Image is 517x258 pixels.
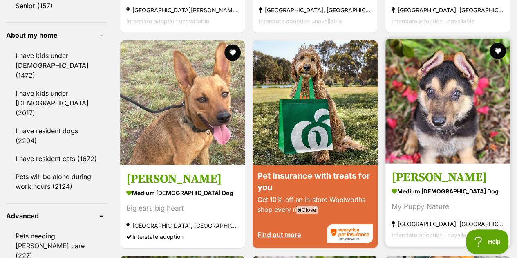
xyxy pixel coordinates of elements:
strong: medium [DEMOGRAPHIC_DATA] Dog [126,187,239,199]
div: Big ears big heart [126,203,239,214]
h3: [PERSON_NAME] [126,171,239,187]
iframe: Help Scout Beacon - Open [466,229,509,254]
a: I have resident dogs (2204) [6,122,107,149]
strong: [GEOGRAPHIC_DATA], [GEOGRAPHIC_DATA] [259,4,371,16]
span: Interstate adoption unavailable [259,18,342,25]
strong: [GEOGRAPHIC_DATA], [GEOGRAPHIC_DATA] [392,218,504,229]
a: I have resident cats (1672) [6,150,107,167]
button: favourite [224,45,241,61]
img: Kasie - Australian Kelpie Dog [120,40,245,165]
span: Interstate adoption unavailable [392,231,474,238]
img: Kirby - German Shepherd Dog [385,39,510,164]
button: favourite [490,43,506,59]
strong: [GEOGRAPHIC_DATA], [GEOGRAPHIC_DATA] [392,4,504,16]
h3: [PERSON_NAME] [392,170,504,185]
span: Interstate adoption unavailable [392,18,474,25]
header: About my home [6,31,107,39]
span: Close [296,206,318,214]
header: Advanced [6,212,107,220]
a: Pets will be alone during work hours (2124) [6,168,107,195]
strong: medium [DEMOGRAPHIC_DATA] Dog [392,185,504,197]
strong: [GEOGRAPHIC_DATA][PERSON_NAME], [GEOGRAPHIC_DATA] [126,4,239,16]
a: [PERSON_NAME] medium [DEMOGRAPHIC_DATA] Dog My Puppy Nature [GEOGRAPHIC_DATA], [GEOGRAPHIC_DATA] ... [385,164,510,247]
a: I have kids under [DEMOGRAPHIC_DATA] (2017) [6,85,107,121]
a: [PERSON_NAME] medium [DEMOGRAPHIC_DATA] Dog Big ears big heart [GEOGRAPHIC_DATA], [GEOGRAPHIC_DAT... [120,165,245,248]
div: My Puppy Nature [392,201,504,212]
span: Interstate adoption unavailable [126,18,209,25]
a: I have kids under [DEMOGRAPHIC_DATA] (1472) [6,47,107,84]
iframe: Advertisement [110,217,407,254]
